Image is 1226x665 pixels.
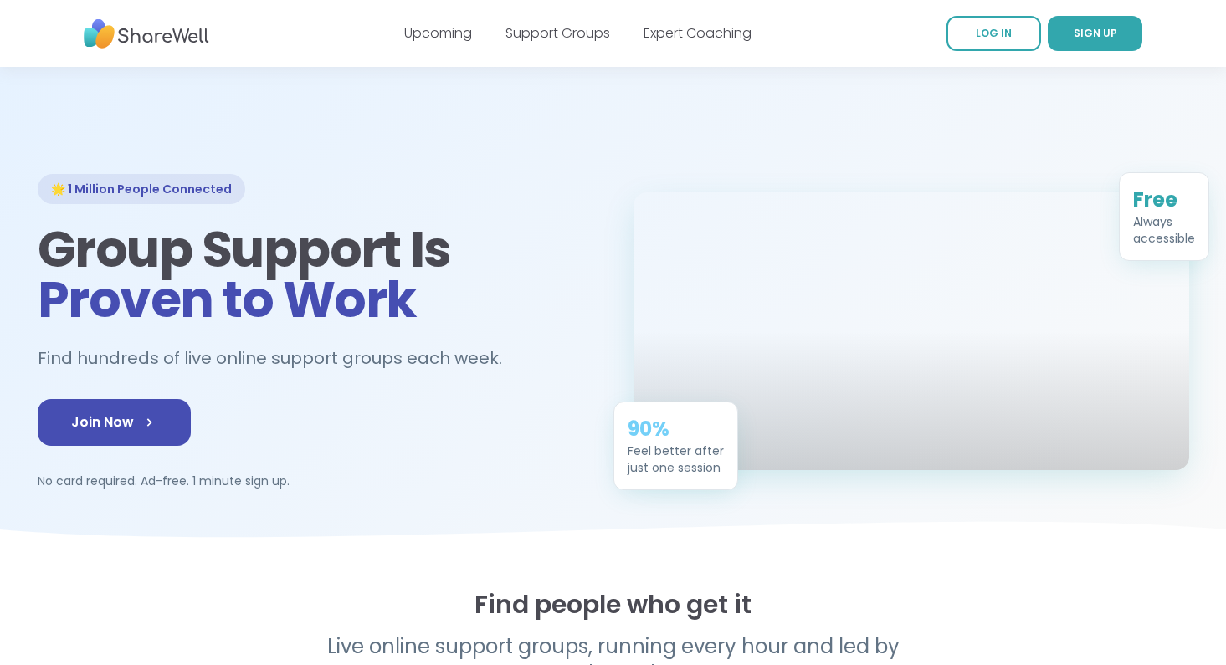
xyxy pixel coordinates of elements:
[84,11,209,57] img: ShareWell Nav Logo
[628,442,724,476] div: Feel better after just one session
[38,399,191,446] a: Join Now
[1133,213,1195,247] div: Always accessible
[38,473,593,489] p: No card required. Ad-free. 1 minute sign up.
[628,416,724,442] div: 90%
[38,590,1189,620] h2: Find people who get it
[1074,26,1117,40] span: SIGN UP
[1133,187,1195,213] div: Free
[1048,16,1142,51] a: SIGN UP
[644,23,752,43] a: Expert Coaching
[946,16,1041,51] a: LOG IN
[38,174,245,204] div: 🌟 1 Million People Connected
[71,412,157,432] span: Join Now
[976,26,1012,40] span: LOG IN
[38,345,520,372] h2: Find hundreds of live online support groups each week.
[404,23,472,43] a: Upcoming
[38,224,593,325] h1: Group Support Is
[38,264,417,335] span: Proven to Work
[505,23,610,43] a: Support Groups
